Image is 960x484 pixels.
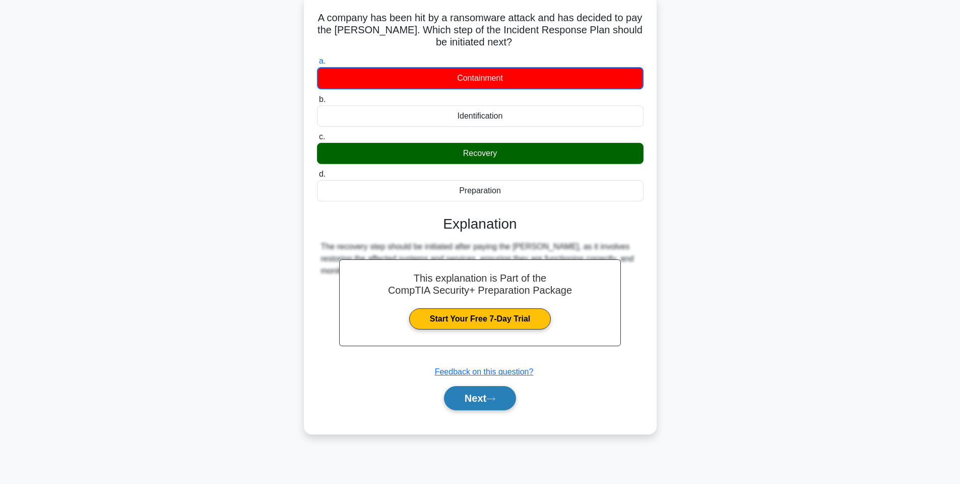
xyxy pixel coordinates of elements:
[319,132,325,141] span: c.
[319,170,326,178] span: d.
[317,180,644,201] div: Preparation
[319,57,326,65] span: a.
[319,95,326,103] span: b.
[409,308,551,330] a: Start Your Free 7-Day Trial
[317,67,644,89] div: Containment
[317,105,644,127] div: Identification
[435,367,534,376] a: Feedback on this question?
[444,386,516,410] button: Next
[323,216,637,233] h3: Explanation
[316,12,645,49] h5: A company has been hit by a ransomware attack and has decided to pay the [PERSON_NAME]. Which ste...
[317,143,644,164] div: Recovery
[321,241,639,277] div: The recovery step should be initiated after paying the [PERSON_NAME], as it involves restoring th...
